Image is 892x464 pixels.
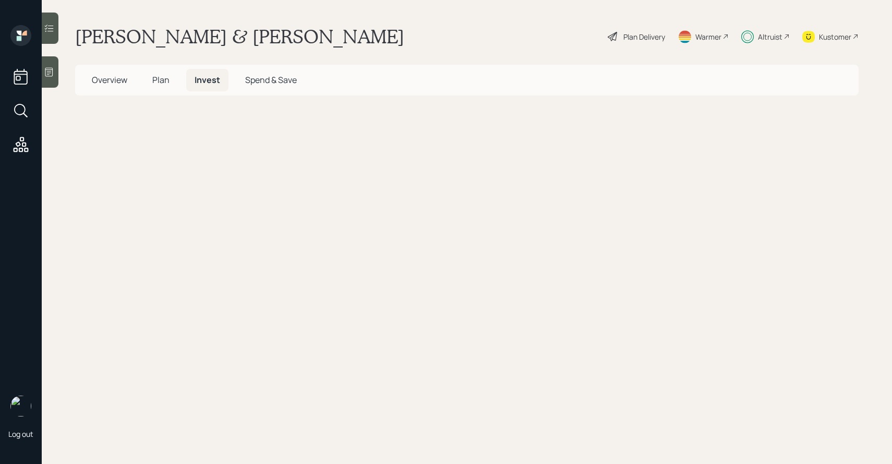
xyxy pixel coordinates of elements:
[758,31,782,42] div: Altruist
[75,25,404,48] h1: [PERSON_NAME] & [PERSON_NAME]
[623,31,665,42] div: Plan Delivery
[92,74,127,86] span: Overview
[195,74,220,86] span: Invest
[819,31,851,42] div: Kustomer
[8,429,33,439] div: Log out
[152,74,170,86] span: Plan
[695,31,721,42] div: Warmer
[245,74,297,86] span: Spend & Save
[10,396,31,417] img: sami-boghos-headshot.png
